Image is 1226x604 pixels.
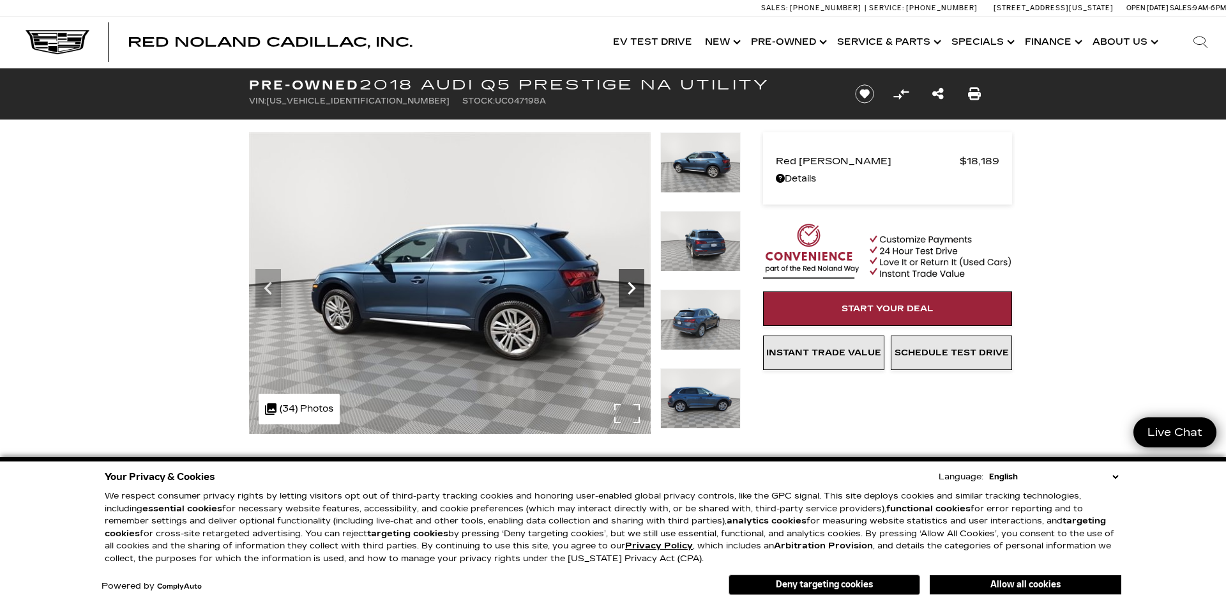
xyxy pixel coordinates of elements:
[761,4,788,12] span: Sales:
[1170,4,1193,12] span: Sales:
[142,504,222,514] strong: essential cookies
[745,17,831,68] a: Pre-Owned
[1133,417,1216,447] a: Live Chat
[968,85,981,103] a: Print this Pre-Owned 2018 Audi Q5 Prestige NA Utility
[259,394,340,424] div: (34) Photos
[619,269,644,307] div: Next
[869,4,904,12] span: Service:
[660,290,741,350] img: Used 2018 Blue Audi Prestige image 8
[249,97,266,105] span: VIN:
[1126,4,1169,12] span: Open [DATE]
[761,4,865,12] a: Sales: [PHONE_NUMBER]
[851,84,879,104] button: Save vehicle
[660,368,741,429] img: Used 2018 Blue Audi Prestige image 9
[367,529,448,539] strong: targeting cookies
[660,132,741,193] img: Used 2018 Blue Audi Prestige image 6
[607,17,699,68] a: EV Test Drive
[729,575,920,595] button: Deny targeting cookies
[249,132,651,434] img: Used 2018 Blue Audi Prestige image 6
[891,84,911,104] button: Compare Vehicle
[249,78,833,92] h1: 2018 Audi Q5 Prestige NA Utility
[994,4,1114,12] a: [STREET_ADDRESS][US_STATE]
[945,17,1018,68] a: Specials
[930,575,1121,594] button: Allow all cookies
[895,348,1009,358] span: Schedule Test Drive
[105,468,215,486] span: Your Privacy & Cookies
[865,4,981,12] a: Service: [PHONE_NUMBER]
[960,152,999,170] span: $18,189
[1086,17,1162,68] a: About Us
[660,211,741,272] img: Used 2018 Blue Audi Prestige image 7
[939,473,983,481] div: Language:
[625,541,693,551] a: Privacy Policy
[842,304,934,314] span: Start Your Deal
[776,152,960,170] span: Red [PERSON_NAME]
[932,85,944,103] a: Share this Pre-Owned 2018 Audi Q5 Prestige NA Utility
[766,348,881,358] span: Instant Trade Value
[495,97,546,105] span: UC047198A
[763,336,884,370] a: Instant Trade Value
[906,4,978,12] span: [PHONE_NUMBER]
[105,490,1121,565] p: We respect consumer privacy rights by letting visitors opt out of third-party tracking cookies an...
[986,470,1121,483] select: Language Select
[1018,17,1086,68] a: Finance
[128,35,412,50] span: Red Noland Cadillac, Inc.
[1193,4,1226,12] span: 9 AM-6 PM
[699,17,745,68] a: New
[249,77,359,93] strong: Pre-Owned
[774,541,873,551] strong: Arbitration Provision
[776,152,999,170] a: Red [PERSON_NAME] $18,189
[727,516,806,526] strong: analytics cookies
[886,504,971,514] strong: functional cookies
[266,97,450,105] span: [US_VEHICLE_IDENTIFICATION_NUMBER]
[462,97,495,105] span: Stock:
[763,291,1012,326] a: Start Your Deal
[831,17,945,68] a: Service & Parts
[255,269,281,307] div: Previous
[105,516,1106,539] strong: targeting cookies
[26,30,89,54] img: Cadillac Dark Logo with Cadillac White Text
[157,583,202,591] a: ComplyAuto
[128,36,412,49] a: Red Noland Cadillac, Inc.
[776,170,999,188] a: Details
[891,336,1012,370] a: Schedule Test Drive
[790,4,861,12] span: [PHONE_NUMBER]
[102,582,202,591] div: Powered by
[1141,425,1209,440] span: Live Chat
